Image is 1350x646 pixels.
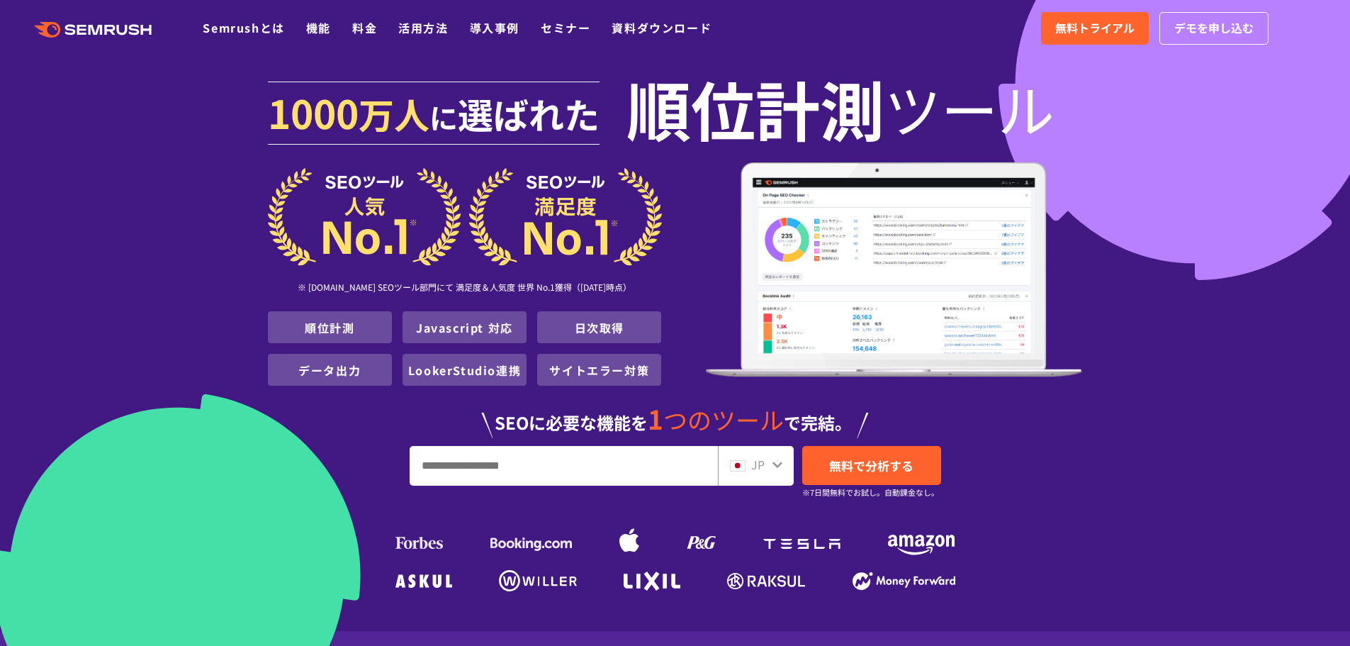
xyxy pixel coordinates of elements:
a: LookerStudio連携 [408,362,521,379]
span: 選ばれた [458,88,600,139]
a: 活用方法 [398,19,448,36]
a: 日次取得 [575,319,624,336]
input: URL、キーワードを入力してください [410,447,717,485]
a: 資料ダウンロード [612,19,711,36]
a: Semrushとは [203,19,284,36]
a: 無料で分析する [802,446,941,485]
div: SEOに必要な機能を [268,391,1083,438]
span: つのツール [663,402,784,437]
span: に [429,96,458,138]
span: 万人 [359,88,429,139]
span: で完結。 [784,410,852,435]
span: 無料トライアル [1055,19,1135,38]
span: JP [751,456,765,473]
a: 料金 [352,19,377,36]
span: 1 [648,399,663,438]
span: デモを申し込む [1174,19,1254,38]
span: ツール [884,79,1054,136]
span: 1000 [268,84,359,140]
a: 導入事例 [470,19,519,36]
div: ※ [DOMAIN_NAME] SEOツール部門にて 満足度＆人気度 世界 No.1獲得（[DATE]時点） [268,266,662,311]
a: Javascript 対応 [416,319,513,336]
span: 無料で分析する [829,457,913,474]
a: 機能 [306,19,331,36]
a: 順位計測 [305,319,354,336]
span: 順位計測 [626,79,884,136]
a: セミナー [541,19,590,36]
a: サイトエラー対策 [549,362,649,379]
small: ※7日間無料でお試し。自動課金なし。 [802,486,939,499]
a: 無料トライアル [1041,12,1149,45]
a: デモを申し込む [1159,12,1269,45]
a: データ出力 [298,362,361,379]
